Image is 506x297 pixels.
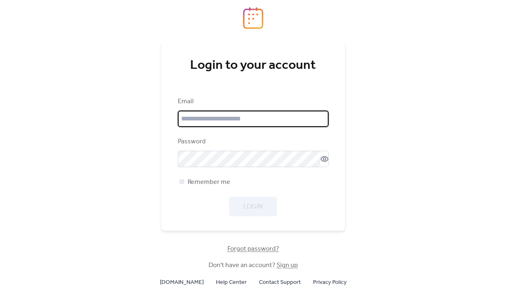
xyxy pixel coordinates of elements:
a: Contact Support [259,277,301,287]
a: Sign up [277,259,298,272]
span: [DOMAIN_NAME] [160,278,204,288]
span: Don't have an account? [209,261,298,270]
span: Forgot password? [227,244,279,254]
span: Remember me [188,177,230,187]
a: Privacy Policy [313,277,347,287]
span: Contact Support [259,278,301,288]
span: Privacy Policy [313,278,347,288]
img: logo [243,7,263,29]
a: Forgot password? [227,247,279,251]
span: Help Center [216,278,247,288]
div: Email [178,97,327,107]
a: Help Center [216,277,247,287]
div: Login to your account [178,57,329,74]
a: [DOMAIN_NAME] [160,277,204,287]
div: Password [178,137,327,147]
